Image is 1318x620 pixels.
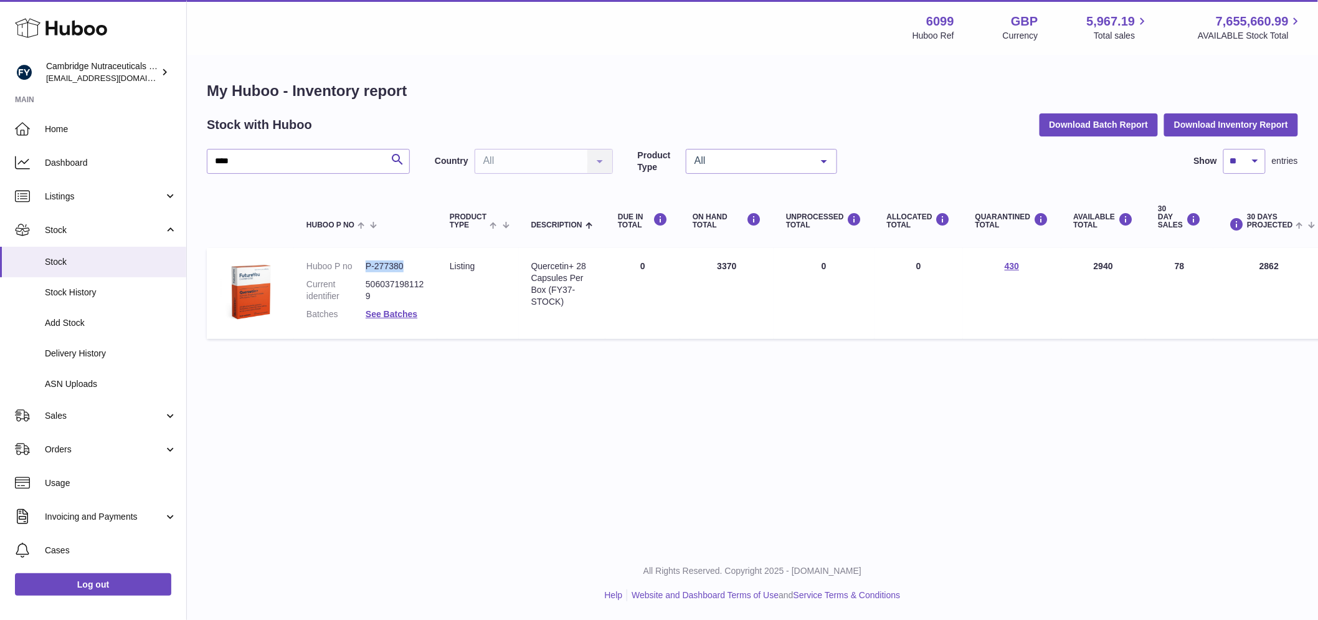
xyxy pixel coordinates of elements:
[306,308,366,320] dt: Batches
[15,63,34,82] img: huboo@camnutra.com
[786,212,862,229] div: UNPROCESSED Total
[45,410,164,422] span: Sales
[1011,13,1038,30] strong: GBP
[638,150,680,173] label: Product Type
[45,545,177,556] span: Cases
[207,117,312,133] h2: Stock with Huboo
[1198,13,1303,42] a: 7,655,660.99 AVAILABLE Stock Total
[1194,155,1217,167] label: Show
[1158,205,1201,230] div: 30 DAY SALES
[207,81,1298,101] h1: My Huboo - Inventory report
[774,248,875,339] td: 0
[531,260,593,308] div: Quercetin+ 28 Capsules Per Box (FY37-STOCK)
[45,348,177,360] span: Delivery History
[1216,13,1289,30] span: 7,655,660.99
[46,60,158,84] div: Cambridge Nutraceuticals Ltd
[887,212,951,229] div: ALLOCATED Total
[1198,30,1303,42] span: AVAILABLE Stock Total
[618,212,668,229] div: DUE IN TOTAL
[450,261,475,271] span: listing
[45,477,177,489] span: Usage
[45,511,164,523] span: Invoicing and Payments
[45,191,164,203] span: Listings
[1005,261,1019,271] a: 430
[975,212,1049,229] div: QUARANTINED Total
[627,589,900,601] li: and
[306,260,366,272] dt: Huboo P no
[366,279,425,302] dd: 5060371981129
[45,378,177,390] span: ASN Uploads
[632,590,779,600] a: Website and Dashboard Terms of Use
[366,260,425,272] dd: P-277380
[1145,248,1213,339] td: 78
[1003,30,1038,42] div: Currency
[306,279,366,302] dt: Current identifier
[875,248,963,339] td: 0
[450,213,486,229] span: Product Type
[15,573,171,596] a: Log out
[45,317,177,329] span: Add Stock
[1074,212,1134,229] div: AVAILABLE Total
[219,260,282,323] img: product image
[1087,13,1150,42] a: 5,967.19 Total sales
[794,590,901,600] a: Service Terms & Conditions
[1164,113,1298,136] button: Download Inventory Report
[1094,30,1149,42] span: Total sales
[306,221,354,229] span: Huboo P no
[913,30,954,42] div: Huboo Ref
[45,123,177,135] span: Home
[1087,13,1135,30] span: 5,967.19
[531,221,582,229] span: Description
[926,13,954,30] strong: 6099
[46,73,183,83] span: [EMAIL_ADDRESS][DOMAIN_NAME]
[605,248,680,339] td: 0
[1247,213,1292,229] span: 30 DAYS PROJECTED
[45,224,164,236] span: Stock
[1272,155,1298,167] span: entries
[197,565,1308,577] p: All Rights Reserved. Copyright 2025 - [DOMAIN_NAME]
[45,157,177,169] span: Dashboard
[45,444,164,455] span: Orders
[605,590,623,600] a: Help
[45,287,177,298] span: Stock History
[366,309,417,319] a: See Batches
[1040,113,1159,136] button: Download Batch Report
[691,155,812,167] span: All
[1061,248,1146,339] td: 2940
[693,212,761,229] div: ON HAND Total
[680,248,774,339] td: 3370
[45,256,177,268] span: Stock
[435,155,468,167] label: Country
